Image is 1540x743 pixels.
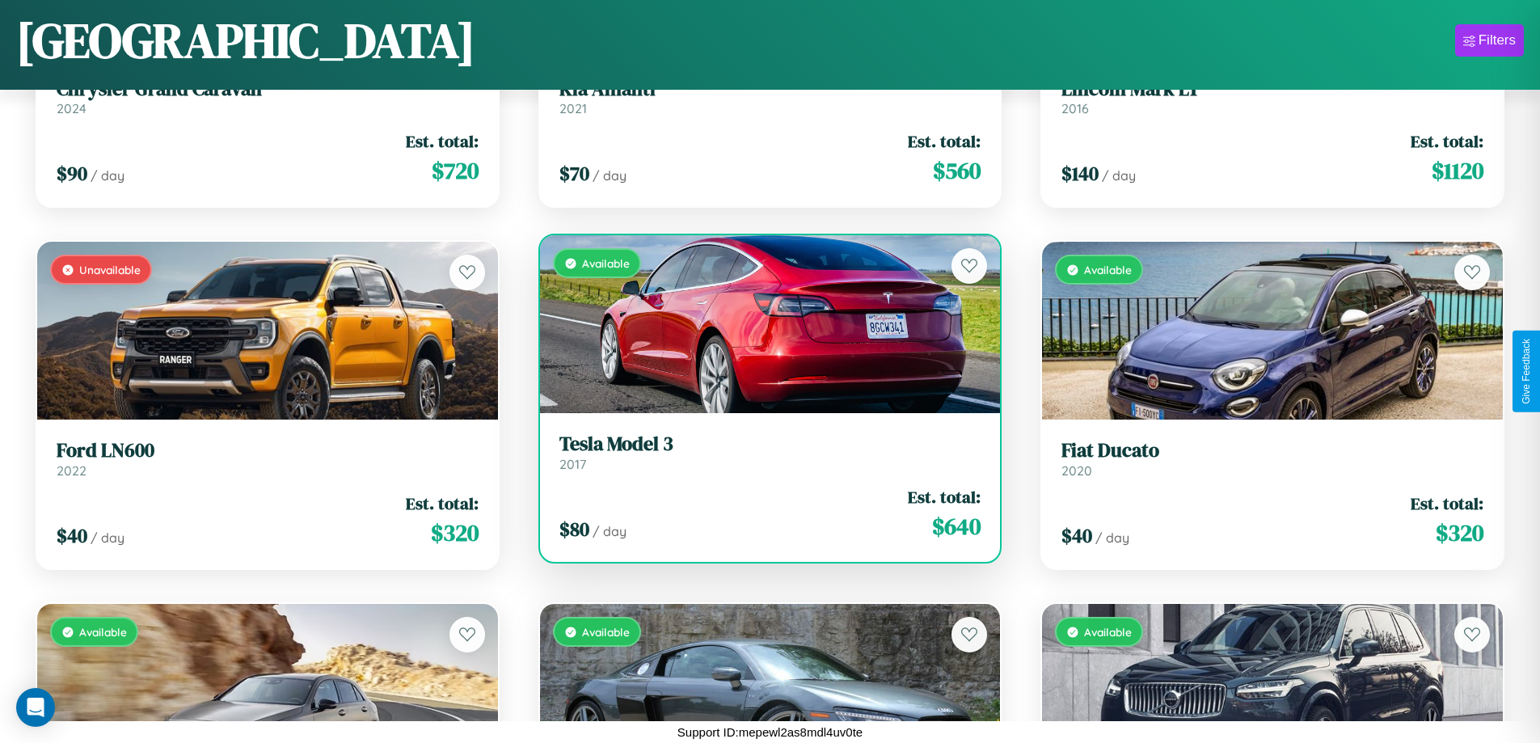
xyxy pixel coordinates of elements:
[1411,129,1483,153] span: Est. total:
[406,129,479,153] span: Est. total:
[1061,160,1099,187] span: $ 140
[1061,100,1089,116] span: 2016
[57,100,86,116] span: 2024
[1084,263,1132,277] span: Available
[1061,78,1483,117] a: Lincoln Mark LT2016
[431,517,479,549] span: $ 320
[91,530,124,546] span: / day
[559,456,586,472] span: 2017
[1084,625,1132,639] span: Available
[559,433,981,456] h3: Tesla Model 3
[79,263,141,277] span: Unavailable
[932,510,981,542] span: $ 640
[57,78,479,117] a: Chrysler Grand Caravan2024
[559,433,981,472] a: Tesla Model 32017
[1432,154,1483,187] span: $ 1120
[57,462,86,479] span: 2022
[559,516,589,542] span: $ 80
[1061,439,1483,479] a: Fiat Ducato2020
[1102,167,1136,184] span: / day
[1455,24,1524,57] button: Filters
[16,688,55,727] div: Open Intercom Messenger
[1479,32,1516,49] div: Filters
[593,523,627,539] span: / day
[16,7,475,74] h1: [GEOGRAPHIC_DATA]
[1061,462,1092,479] span: 2020
[1061,439,1483,462] h3: Fiat Ducato
[1521,339,1532,404] div: Give Feedback
[1436,517,1483,549] span: $ 320
[57,522,87,549] span: $ 40
[582,625,630,639] span: Available
[432,154,479,187] span: $ 720
[57,439,479,462] h3: Ford LN600
[1095,530,1129,546] span: / day
[1411,492,1483,515] span: Est. total:
[677,721,863,743] p: Support ID: mepewl2as8mdl4uv0te
[91,167,124,184] span: / day
[593,167,627,184] span: / day
[559,100,587,116] span: 2021
[57,160,87,187] span: $ 90
[908,129,981,153] span: Est. total:
[79,625,127,639] span: Available
[406,492,479,515] span: Est. total:
[933,154,981,187] span: $ 560
[582,256,630,270] span: Available
[559,160,589,187] span: $ 70
[908,485,981,509] span: Est. total:
[559,78,981,117] a: Kia Amanti2021
[1061,522,1092,549] span: $ 40
[57,439,479,479] a: Ford LN6002022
